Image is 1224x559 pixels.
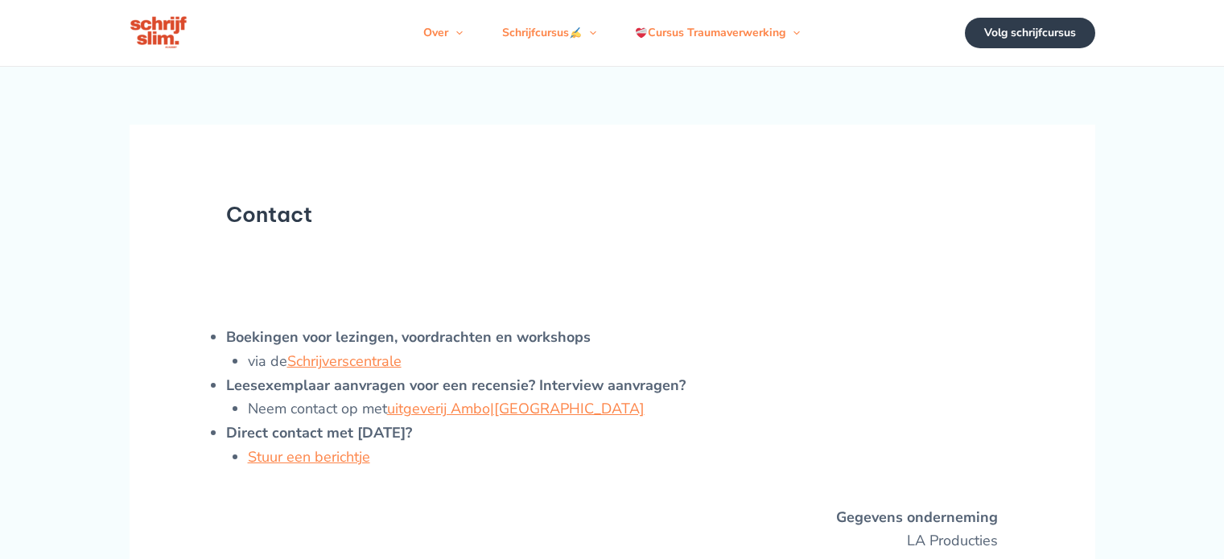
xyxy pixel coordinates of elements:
span: Menu schakelen [448,9,463,57]
a: OverMenu schakelen [404,9,482,57]
strong: Boekingen voor lezingen, voordrachten en workshops [226,327,591,347]
img: schrijfcursus schrijfslim academy [130,14,189,51]
strong: Direct contact met [DATE]? [226,423,412,442]
a: SchrijfcursusMenu schakelen [483,9,616,57]
a: Volg schrijfcursus [965,18,1095,48]
li: via de [248,350,999,374]
nav: Navigatie op de site: Menu [404,9,819,57]
img: ✍️ [570,27,581,39]
img: ❤️‍🩹 [636,27,647,39]
a: Cursus TraumaverwerkingMenu schakelen [616,9,819,57]
strong: Leesexemplaar aanvragen voor een recensie? Interview aanvragen? [226,376,686,395]
a: Stuur een berichtje [248,447,370,467]
h1: Contact [226,202,999,227]
a: Schrijverscentrale [287,351,402,371]
span: Menu schakelen [785,9,800,57]
span: Menu schakelen [582,9,596,57]
a: uitgeverij Ambo|[GEOGRAPHIC_DATA] [387,399,645,418]
strong: Gegevens onderneming [836,508,998,527]
li: Neem contact op met [248,397,999,421]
